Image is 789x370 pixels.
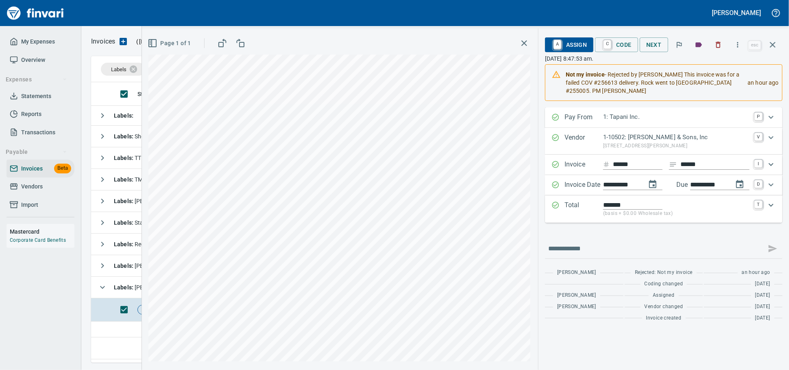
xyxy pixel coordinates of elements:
[6,147,67,157] span: Payable
[7,33,74,51] a: My Expenses
[114,176,143,183] span: TM
[557,269,596,277] span: [PERSON_NAME]
[149,38,191,48] span: Page 1 of 1
[131,37,234,46] p: ( )
[137,89,165,99] span: Status
[565,133,603,150] p: Vendor
[7,105,74,123] a: Reports
[604,40,611,49] a: C
[645,280,683,288] span: Coding changed
[91,37,115,46] nav: breadcrumb
[21,91,51,101] span: Statements
[114,219,135,226] strong: Labels :
[603,160,610,169] svg: Invoice number
[21,164,43,174] span: Invoices
[741,67,779,98] div: an hour ago
[645,303,683,311] span: Vendor changed
[137,89,155,99] span: Status
[114,284,179,291] span: [PERSON_NAME]
[747,35,782,55] span: Close invoice
[114,219,162,226] span: Statement
[640,37,668,53] button: Next
[91,37,115,46] p: Invoices
[755,314,770,322] span: [DATE]
[676,180,715,190] p: Due
[603,133,750,142] p: 1-10502: [PERSON_NAME] & Sons, Inc
[114,263,221,269] span: [PERSON_NAME], Requested Info
[557,291,596,300] span: [PERSON_NAME]
[7,196,74,214] a: Import
[10,227,74,236] h6: Mastercard
[6,74,67,85] span: Expenses
[763,239,782,258] span: This records your message into the invoice and notifies anyone mentioned
[21,127,55,138] span: Transactions
[21,182,43,192] span: Vendors
[565,200,603,218] p: Total
[545,37,593,52] button: AAssign
[603,112,750,122] p: 1: Tapani Inc.
[545,107,782,128] div: Expand
[742,269,770,277] span: an hour ago
[111,66,126,72] span: Labels
[114,155,135,161] strong: Labels :
[114,112,133,119] strong: Labels :
[755,291,770,300] span: [DATE]
[7,123,74,142] a: Transactions
[566,67,741,98] div: - Rejected by [PERSON_NAME] This invoice was for a failed COV #256613 delivery. Rock went to [GEO...
[551,38,587,52] span: Assign
[557,303,596,311] span: [PERSON_NAME]
[21,109,41,119] span: Reports
[7,160,74,178] a: InvoicesBeta
[7,87,74,105] a: Statements
[21,37,55,47] span: My Expenses
[595,37,638,52] button: CCode
[114,133,148,140] span: Shop
[10,237,66,243] a: Corporate Card Benefits
[565,180,603,190] p: Invoice Date
[602,38,632,52] span: Code
[114,133,135,140] strong: Labels :
[755,280,770,288] span: [DATE]
[646,40,662,50] span: Next
[545,128,782,155] div: Expand
[729,36,747,54] button: More
[566,71,605,78] strong: Not my invoice
[2,72,70,87] button: Expenses
[653,291,674,300] span: Assigned
[114,198,135,204] strong: Labels :
[754,133,763,141] a: V
[5,3,66,23] img: Finvari
[643,175,663,194] button: change date
[114,198,179,204] span: [PERSON_NAME]
[114,263,135,269] strong: Labels :
[545,55,782,63] p: [DATE] 8:47:53 am.
[754,160,763,168] a: I
[565,160,603,170] p: Invoice
[146,36,194,51] button: Page 1 of 1
[710,7,763,19] button: [PERSON_NAME]
[565,112,603,123] p: Pay From
[709,36,727,54] button: Discard
[114,241,135,247] strong: Labels :
[101,63,145,76] div: Labels
[755,303,770,311] span: [DATE]
[754,200,763,208] a: T
[646,314,682,322] span: Invoice created
[603,210,750,218] p: (basis + $0.00 Wholesale tax)
[545,195,782,223] div: Expand
[749,41,761,50] a: esc
[754,180,763,188] a: D
[545,155,782,175] div: Expand
[114,155,142,161] span: TT
[138,37,232,46] span: [EMAIL_ADDRESS][DOMAIN_NAME]
[754,112,763,120] a: P
[669,160,677,169] svg: Invoice description
[114,176,135,183] strong: Labels :
[21,200,38,210] span: Import
[2,144,70,160] button: Payable
[7,51,74,69] a: Overview
[635,269,693,277] span: Rejected: Not my invoice
[54,164,71,173] span: Beta
[21,55,45,65] span: Overview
